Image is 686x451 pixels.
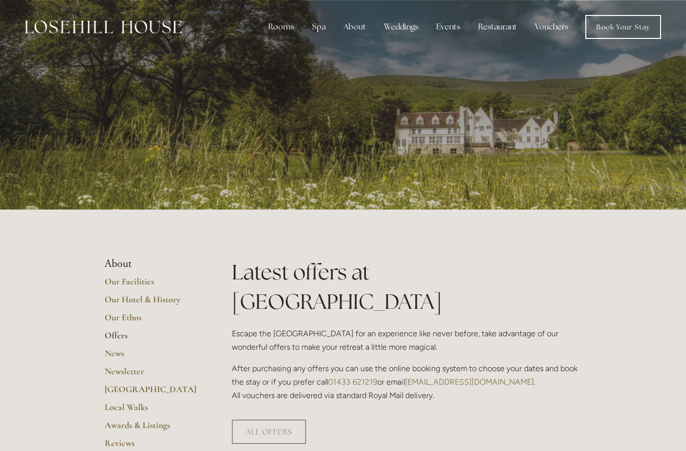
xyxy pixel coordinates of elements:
a: Our Hotel & History [105,294,200,312]
a: [EMAIL_ADDRESS][DOMAIN_NAME] [405,377,534,387]
p: Escape the [GEOGRAPHIC_DATA] for an experience like never before, take advantage of our wonderful... [232,327,581,354]
div: About [336,17,374,37]
div: Rooms [260,17,302,37]
li: About [105,257,200,270]
a: Local Walks [105,402,200,420]
a: Vouchers [527,17,576,37]
div: Spa [304,17,334,37]
a: Book Your Stay [585,15,661,39]
a: Our Facilities [105,276,200,294]
p: After purchasing any offers you can use the online booking system to choose your dates and book t... [232,362,581,403]
div: Events [428,17,468,37]
a: 01433 621219 [328,377,377,387]
a: Our Ethos [105,312,200,330]
a: [GEOGRAPHIC_DATA] [105,384,200,402]
a: News [105,348,200,366]
div: Weddings [376,17,426,37]
a: Awards & Listings [105,420,200,438]
img: Losehill House [25,20,182,33]
a: Newsletter [105,366,200,384]
a: ALL OFFERS [232,420,306,444]
h1: Latest offers at [GEOGRAPHIC_DATA] [232,257,581,316]
a: Offers [105,330,200,348]
div: Restaurant [470,17,525,37]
